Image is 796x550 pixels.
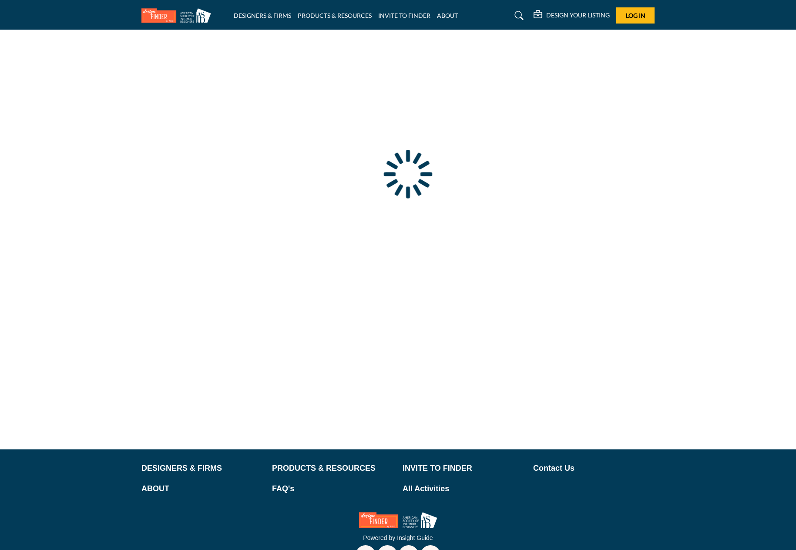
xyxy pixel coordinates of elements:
[437,12,458,19] a: ABOUT
[363,534,433,541] a: Powered by Insight Guide
[546,11,610,19] h5: DESIGN YOUR LISTING
[534,10,610,21] div: DESIGN YOUR LISTING
[616,7,655,24] button: Log In
[272,462,393,474] a: PRODUCTS & RESOURCES
[141,462,263,474] a: DESIGNERS & FIRMS
[506,9,529,23] a: Search
[403,462,524,474] a: INVITE TO FINDER
[403,483,524,495] a: All Activities
[141,8,215,23] img: Site Logo
[272,483,393,495] a: FAQ's
[141,483,263,495] a: ABOUT
[298,12,372,19] a: PRODUCTS & RESOURCES
[626,12,645,19] span: Log In
[234,12,291,19] a: DESIGNERS & FIRMS
[359,512,437,528] img: No Site Logo
[533,462,655,474] a: Contact Us
[378,12,430,19] a: INVITE TO FINDER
